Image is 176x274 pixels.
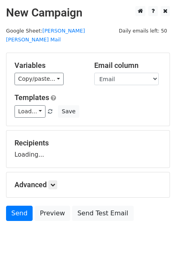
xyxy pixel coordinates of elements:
[14,73,64,85] a: Copy/paste...
[14,93,49,102] a: Templates
[6,28,85,43] a: [PERSON_NAME] [PERSON_NAME] Mail
[58,105,79,118] button: Save
[6,6,170,20] h2: New Campaign
[72,206,133,221] a: Send Test Email
[14,139,162,147] h5: Recipients
[6,206,33,221] a: Send
[35,206,70,221] a: Preview
[6,28,85,43] small: Google Sheet:
[94,61,162,70] h5: Email column
[116,28,170,34] a: Daily emails left: 50
[14,180,162,189] h5: Advanced
[14,139,162,159] div: Loading...
[14,61,82,70] h5: Variables
[14,105,46,118] a: Load...
[116,27,170,35] span: Daily emails left: 50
